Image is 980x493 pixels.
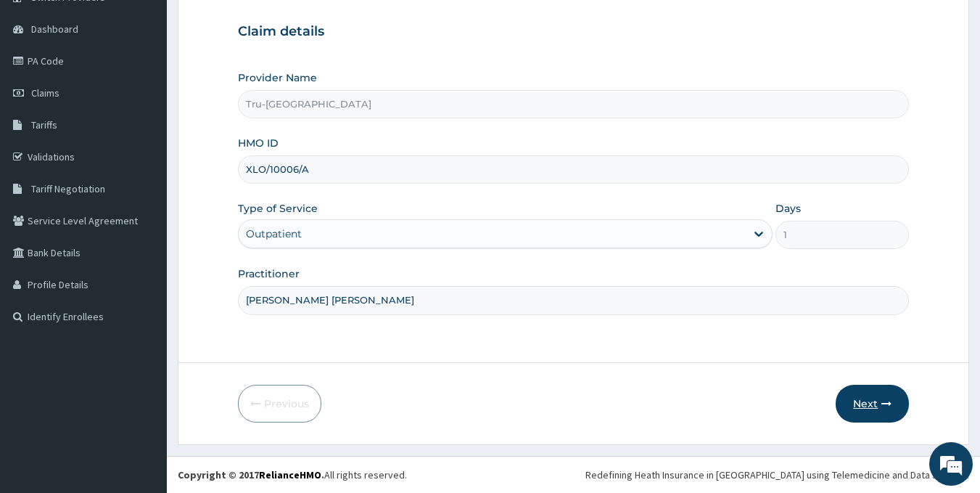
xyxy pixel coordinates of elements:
[238,286,910,314] input: Enter Name
[84,152,200,298] span: We're online!
[238,70,317,85] label: Provider Name
[775,201,801,216] label: Days
[178,468,324,481] strong: Copyright © 2017 .
[31,182,105,195] span: Tariff Negotiation
[238,385,321,423] button: Previous
[7,334,276,385] textarea: Type your message and hit 'Enter'
[31,23,78,36] span: Dashboard
[31,86,59,99] span: Claims
[246,227,302,241] div: Outpatient
[238,136,279,150] label: HMO ID
[238,7,273,42] div: Minimize live chat window
[75,81,244,100] div: Chat with us now
[238,201,318,216] label: Type of Service
[238,266,300,281] label: Practitioner
[31,118,57,131] span: Tariffs
[238,155,910,184] input: Enter HMO ID
[238,24,910,40] h3: Claim details
[585,468,969,482] div: Redefining Heath Insurance in [GEOGRAPHIC_DATA] using Telemedicine and Data Science!
[27,73,59,109] img: d_794563401_company_1708531726252_794563401
[836,385,909,423] button: Next
[259,468,321,481] a: RelianceHMO
[167,456,980,493] footer: All rights reserved.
